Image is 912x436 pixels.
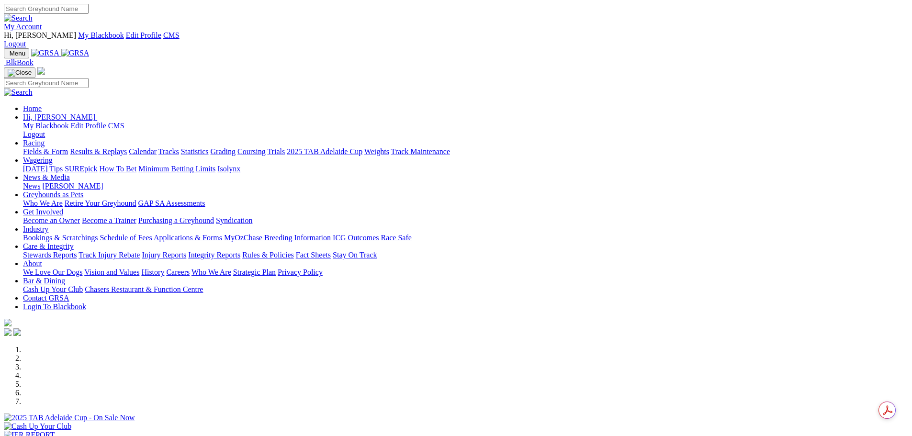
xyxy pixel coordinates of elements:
[126,31,161,39] a: Edit Profile
[13,328,21,336] img: twitter.svg
[23,139,45,147] a: Racing
[217,165,240,173] a: Isolynx
[23,234,908,242] div: Industry
[23,251,77,259] a: Stewards Reports
[158,147,179,156] a: Tracks
[85,285,203,293] a: Chasers Restaurant & Function Centre
[6,58,34,67] span: BlkBook
[166,268,190,276] a: Careers
[23,251,908,259] div: Care & Integrity
[4,31,908,48] div: My Account
[31,49,59,57] img: GRSA
[23,259,42,268] a: About
[23,182,908,190] div: News & Media
[333,234,379,242] a: ICG Outcomes
[23,182,40,190] a: News
[23,113,95,121] span: Hi, [PERSON_NAME]
[100,165,137,173] a: How To Bet
[216,216,252,224] a: Syndication
[70,147,127,156] a: Results & Replays
[37,67,45,75] img: logo-grsa-white.png
[23,234,98,242] a: Bookings & Scratchings
[23,199,908,208] div: Greyhounds as Pets
[61,49,90,57] img: GRSA
[65,165,97,173] a: SUREpick
[108,122,124,130] a: CMS
[163,31,180,39] a: CMS
[138,165,215,173] a: Minimum Betting Limits
[4,14,33,22] img: Search
[23,173,70,181] a: News & Media
[23,165,63,173] a: [DATE] Tips
[65,199,136,207] a: Retire Your Greyhound
[4,40,26,48] a: Logout
[264,234,331,242] a: Breeding Information
[381,234,411,242] a: Race Safe
[4,48,29,58] button: Toggle navigation
[211,147,236,156] a: Grading
[296,251,331,259] a: Fact Sheets
[100,234,152,242] a: Schedule of Fees
[71,122,106,130] a: Edit Profile
[23,122,69,130] a: My Blackbook
[23,302,86,311] a: Login To Blackbook
[23,130,45,138] a: Logout
[84,268,139,276] a: Vision and Values
[4,414,135,422] img: 2025 TAB Adelaide Cup - On Sale Now
[4,422,71,431] img: Cash Up Your Club
[129,147,157,156] a: Calendar
[188,251,240,259] a: Integrity Reports
[4,22,42,31] a: My Account
[4,31,76,39] span: Hi, [PERSON_NAME]
[10,50,25,57] span: Menu
[181,147,209,156] a: Statistics
[267,147,285,156] a: Trials
[23,165,908,173] div: Wagering
[23,113,97,121] a: Hi, [PERSON_NAME]
[23,104,42,112] a: Home
[23,216,80,224] a: Become an Owner
[23,277,65,285] a: Bar & Dining
[237,147,266,156] a: Coursing
[278,268,323,276] a: Privacy Policy
[23,122,908,139] div: Hi, [PERSON_NAME]
[23,208,63,216] a: Get Involved
[23,268,908,277] div: About
[287,147,362,156] a: 2025 TAB Adelaide Cup
[364,147,389,156] a: Weights
[23,190,83,199] a: Greyhounds as Pets
[391,147,450,156] a: Track Maintenance
[23,147,908,156] div: Racing
[4,4,89,14] input: Search
[23,285,908,294] div: Bar & Dining
[4,328,11,336] img: facebook.svg
[4,78,89,88] input: Search
[23,147,68,156] a: Fields & Form
[242,251,294,259] a: Rules & Policies
[23,242,74,250] a: Care & Integrity
[191,268,231,276] a: Who We Are
[23,225,48,233] a: Industry
[4,58,34,67] a: BlkBook
[23,199,63,207] a: Who We Are
[4,67,35,78] button: Toggle navigation
[4,319,11,326] img: logo-grsa-white.png
[82,216,136,224] a: Become a Trainer
[42,182,103,190] a: [PERSON_NAME]
[8,69,32,77] img: Close
[333,251,377,259] a: Stay On Track
[138,199,205,207] a: GAP SA Assessments
[154,234,222,242] a: Applications & Forms
[23,285,83,293] a: Cash Up Your Club
[141,268,164,276] a: History
[78,31,124,39] a: My Blackbook
[142,251,186,259] a: Injury Reports
[233,268,276,276] a: Strategic Plan
[79,251,140,259] a: Track Injury Rebate
[224,234,262,242] a: MyOzChase
[23,156,53,164] a: Wagering
[23,216,908,225] div: Get Involved
[138,216,214,224] a: Purchasing a Greyhound
[23,294,69,302] a: Contact GRSA
[4,88,33,97] img: Search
